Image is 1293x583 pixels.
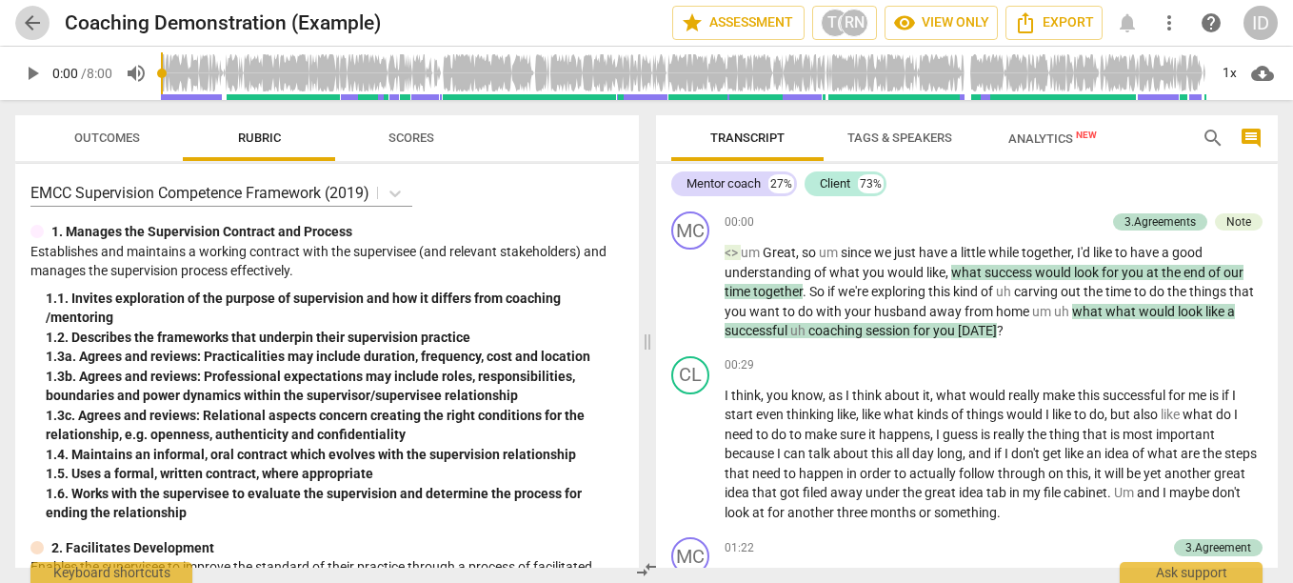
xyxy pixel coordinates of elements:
div: 73% [858,174,884,193]
span: Filler word [1054,304,1072,319]
span: session [865,323,913,338]
div: 1. 6. Works with the supervisee to evaluate the supervision and determine the process for ending ... [46,484,624,523]
div: RN [840,9,868,37]
span: another [787,505,837,520]
p: Establishes and maintains a working contract with the supervisee (and relevant stakeholders) and ... [30,242,624,281]
span: idea [725,485,752,500]
span: what [936,388,969,403]
span: would [1139,304,1178,319]
div: 3.Agreement [1185,539,1251,556]
span: 01:22 [725,540,754,556]
span: away [830,485,865,500]
span: that [752,485,780,500]
span: home [996,304,1032,319]
span: So [809,284,827,299]
span: great [1214,466,1245,481]
span: order [860,466,894,481]
span: kind [953,284,981,299]
span: successful [1103,388,1168,403]
span: need [752,466,784,481]
span: Export [1014,11,1094,34]
span: successful [725,323,790,338]
span: what [1147,446,1181,461]
span: . [1107,485,1114,500]
span: out [1061,284,1084,299]
button: Export [1005,6,1103,40]
span: thinking [786,407,837,422]
div: Mentor coach [686,174,761,193]
span: together [1022,245,1071,260]
span: we're [838,284,871,299]
span: is [1110,427,1123,442]
span: maybe [1169,485,1212,500]
span: carving [1014,284,1061,299]
span: look [725,505,752,520]
span: you [863,265,887,280]
h2: Coaching Demonstration (Example) [65,11,381,35]
span: what [829,265,863,280]
span: filed [803,485,830,500]
span: of [1132,446,1147,461]
span: the [1203,446,1224,461]
span: that [1083,427,1110,442]
span: important [1156,427,1215,442]
span: I [845,388,852,403]
span: Rubric [238,131,281,145]
span: do [1149,284,1167,299]
span: volume_up [125,62,148,85]
span: got [780,485,803,500]
span: it [923,388,930,403]
span: of [814,265,829,280]
span: don't [1212,485,1241,500]
span: View only [893,11,989,34]
span: to [1134,284,1149,299]
div: 1. 3c. Agrees and reviews: Relational aspects concern creating the right conditions for the relat... [46,406,624,445]
span: like [837,407,856,422]
span: 00:00 [725,214,754,231]
span: what [1072,304,1105,319]
span: think [731,388,761,403]
span: this [1078,388,1103,403]
span: that [725,466,752,481]
span: from [965,304,996,319]
button: Search [1198,123,1228,153]
span: if [1222,388,1232,403]
span: with [816,304,845,319]
span: New [1076,130,1097,140]
span: the [1162,265,1184,280]
span: like [1052,407,1074,422]
span: , [930,427,936,442]
span: more_vert [1158,11,1181,34]
div: Client [820,174,850,193]
span: in [846,466,860,481]
span: it [1094,466,1104,481]
span: follow [959,466,998,481]
div: 1. 3b. Agrees and reviews: Professional expectations may include roles, responsibilities, boundar... [46,367,624,406]
span: for [1168,388,1188,403]
span: arrow_back [21,11,44,34]
span: would [969,388,1008,403]
span: time [725,284,753,299]
span: of [981,284,996,299]
span: cloud_download [1251,62,1274,85]
span: have [919,245,950,260]
span: at [752,505,767,520]
span: Filler word [1161,407,1183,422]
span: idea [959,485,986,500]
div: Ask support [1120,562,1263,583]
span: I [777,446,784,461]
span: the [903,485,925,500]
span: also [1133,407,1161,422]
span: and [968,446,994,461]
button: View only [885,6,998,40]
span: , [945,265,951,280]
span: another [1164,466,1214,481]
span: search [1202,127,1224,150]
span: to [783,304,798,319]
span: what [1105,304,1139,319]
span: idea [1104,446,1132,461]
span: , [1071,245,1077,260]
span: for [913,323,933,338]
p: 1. Manages the Supervision Contract and Process [51,222,352,242]
span: Filler word [741,245,763,260]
